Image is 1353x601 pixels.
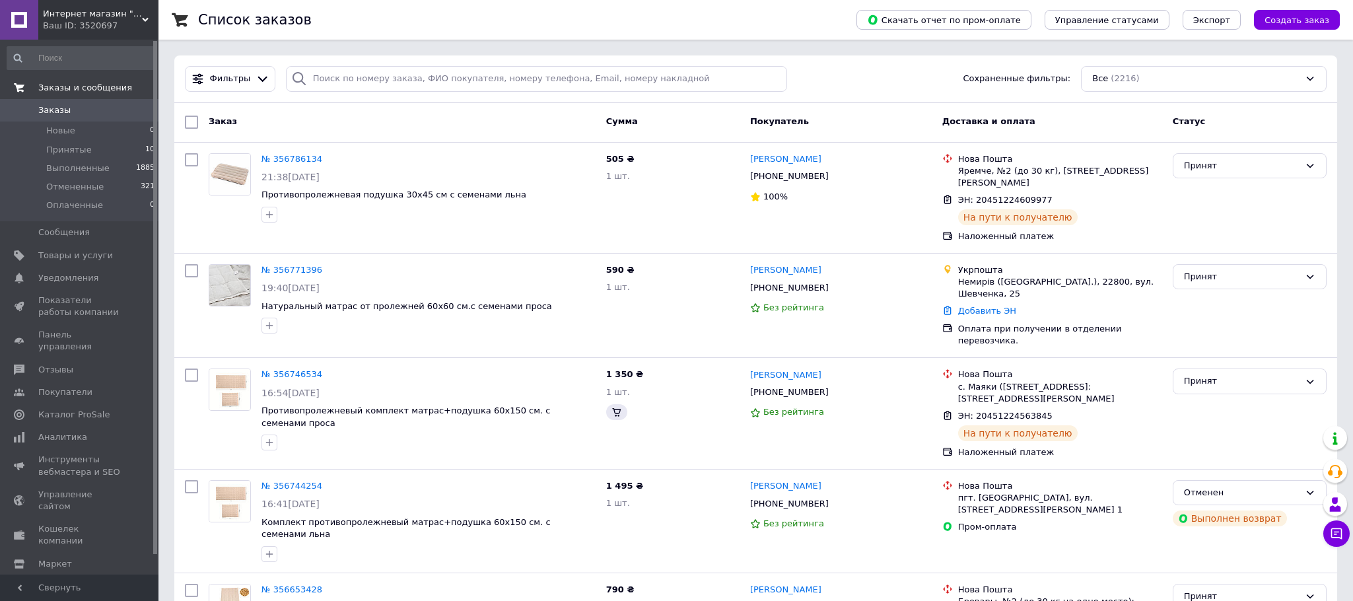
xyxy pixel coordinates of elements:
[38,454,122,477] span: Инструменты вебмастера и SEO
[606,387,630,397] span: 1 шт.
[1323,520,1350,547] button: Чат с покупателем
[1111,73,1139,83] span: (2216)
[606,171,630,181] span: 1 шт.
[209,116,237,126] span: Заказ
[1055,15,1159,25] span: Управление статусами
[1254,10,1340,30] button: Создать заказ
[747,279,831,297] div: [PHONE_NUMBER]
[1184,374,1300,388] div: Принят
[1193,15,1230,25] span: Экспорт
[38,295,122,318] span: Показатели работы компании
[261,265,322,275] a: № 356771396
[38,523,122,547] span: Кошелек компании
[958,381,1162,405] div: с. Маяки ([STREET_ADDRESS]: [STREET_ADDRESS][PERSON_NAME]
[958,195,1053,205] span: ЭН: 20451224609977
[606,369,643,379] span: 1 350 ₴
[38,386,92,398] span: Покупатели
[763,302,824,312] span: Без рейтинга
[747,384,831,401] div: [PHONE_NUMBER]
[763,518,824,528] span: Без рейтинга
[261,369,322,379] a: № 356746534
[958,209,1078,225] div: На пути к получателю
[38,431,87,443] span: Аналитика
[150,125,155,137] span: 0
[606,481,643,491] span: 1 495 ₴
[261,190,526,199] span: Противопролежневая подушка 30х45 см с семенами льна
[38,227,90,238] span: Сообщения
[606,265,635,275] span: 590 ₴
[46,125,75,137] span: Новые
[286,66,788,92] input: Поиск по номеру заказа, ФИО покупателя, номеру телефона, Email, номеру накладной
[958,446,1162,458] div: Наложенный платеж
[1241,15,1340,24] a: Создать заказ
[43,8,142,20] span: Интернет магазин "Matrolinen"
[1092,73,1108,85] span: Все
[958,521,1162,533] div: Пром-оплата
[750,264,821,277] a: [PERSON_NAME]
[209,481,250,522] img: Фото товару
[958,276,1162,300] div: Немирів ([GEOGRAPHIC_DATA].), 22800, вул. Шевченка, 25
[38,82,132,94] span: Заказы и сообщения
[958,369,1162,380] div: Нова Пошта
[150,199,155,211] span: 0
[958,425,1078,441] div: На пути к получателю
[38,489,122,513] span: Управление сайтом
[141,181,155,193] span: 321
[261,584,322,594] a: № 356653428
[209,480,251,522] a: Фото товару
[747,168,831,185] div: [PHONE_NUMBER]
[261,499,320,509] span: 16:41[DATE]
[606,154,635,164] span: 505 ₴
[1184,270,1300,284] div: Принят
[958,230,1162,242] div: Наложенный платеж
[209,369,251,411] a: Фото товару
[261,481,322,491] a: № 356744254
[261,154,322,164] a: № 356786134
[38,272,98,284] span: Уведомления
[763,192,788,201] span: 100%
[963,73,1070,85] span: Сохраненные фильтры:
[958,411,1053,421] span: ЭН: 20451224563845
[261,283,320,293] span: 19:40[DATE]
[46,144,92,156] span: Принятые
[261,406,550,428] a: Противопролежневый комплект матрас+подушка 60х150 см. с семенами проса
[750,480,821,493] a: [PERSON_NAME]
[606,116,638,126] span: Сумма
[750,369,821,382] a: [PERSON_NAME]
[209,265,250,306] img: Фото товару
[209,153,251,195] a: Фото товару
[46,199,103,211] span: Оплаченные
[958,584,1162,596] div: Нова Пошта
[38,364,73,376] span: Отзывы
[942,116,1035,126] span: Доставка и оплата
[958,492,1162,516] div: пгт. [GEOGRAPHIC_DATA], вул. [STREET_ADDRESS][PERSON_NAME] 1
[856,10,1031,30] button: Скачать отчет по пром-оплате
[210,73,251,85] span: Фильтры
[43,20,158,32] div: Ваш ID: 3520697
[136,162,155,174] span: 1885
[209,264,251,306] a: Фото товару
[209,369,250,410] img: Фото товару
[867,14,1021,26] span: Скачать отчет по пром-оплате
[38,558,72,570] span: Маркет
[261,517,551,540] a: Комплект противопролежневый матрас+подушка 60х150 см. с семенами льна
[1183,10,1241,30] button: Экспорт
[209,154,250,195] img: Фото товару
[38,104,71,116] span: Заказы
[38,329,122,353] span: Панель управления
[1173,116,1206,126] span: Статус
[145,144,155,156] span: 10
[261,301,552,311] span: Натуральный матрас от пролежней 60х60 см.с семенами проса
[763,407,824,417] span: Без рейтинга
[1184,159,1300,173] div: Принят
[46,162,110,174] span: Выполненные
[958,323,1162,347] div: Оплата при получении в отделении перевозчика.
[747,495,831,513] div: [PHONE_NUMBER]
[750,584,821,596] a: [PERSON_NAME]
[750,116,809,126] span: Покупатель
[1184,486,1300,500] div: Отменен
[750,153,821,166] a: [PERSON_NAME]
[958,306,1016,316] a: Добавить ЭН
[261,388,320,398] span: 16:54[DATE]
